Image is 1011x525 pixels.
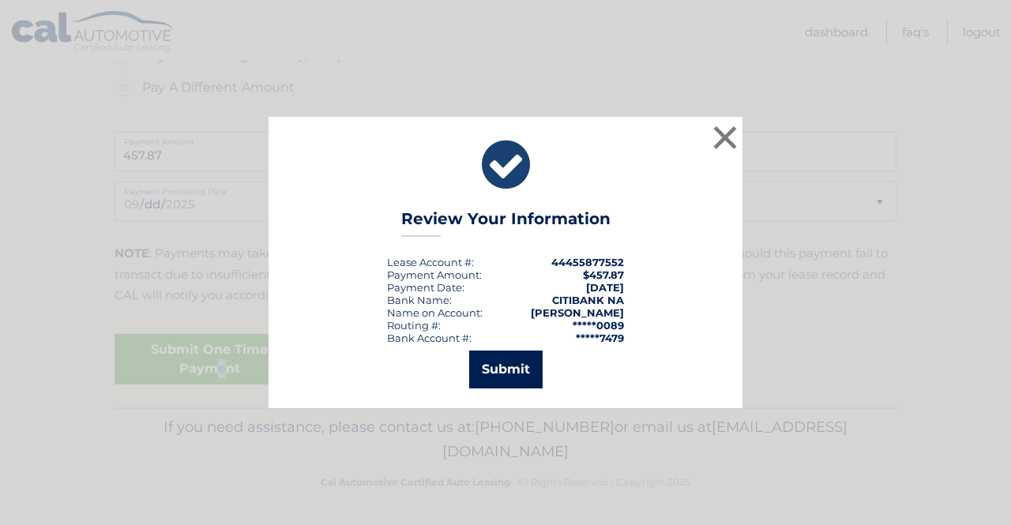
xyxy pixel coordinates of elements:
[387,306,483,319] div: Name on Account:
[387,294,452,306] div: Bank Name:
[552,294,624,306] strong: CITIBANK NA
[387,332,472,344] div: Bank Account #:
[469,351,543,388] button: Submit
[387,281,464,294] div: :
[531,306,624,319] strong: [PERSON_NAME]
[586,281,624,294] span: [DATE]
[387,256,474,268] div: Lease Account #:
[387,319,441,332] div: Routing #:
[401,209,611,237] h3: Review Your Information
[387,281,462,294] span: Payment Date
[551,256,624,268] strong: 44455877552
[709,122,741,153] button: ×
[583,268,624,281] span: $457.87
[387,268,482,281] div: Payment Amount:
